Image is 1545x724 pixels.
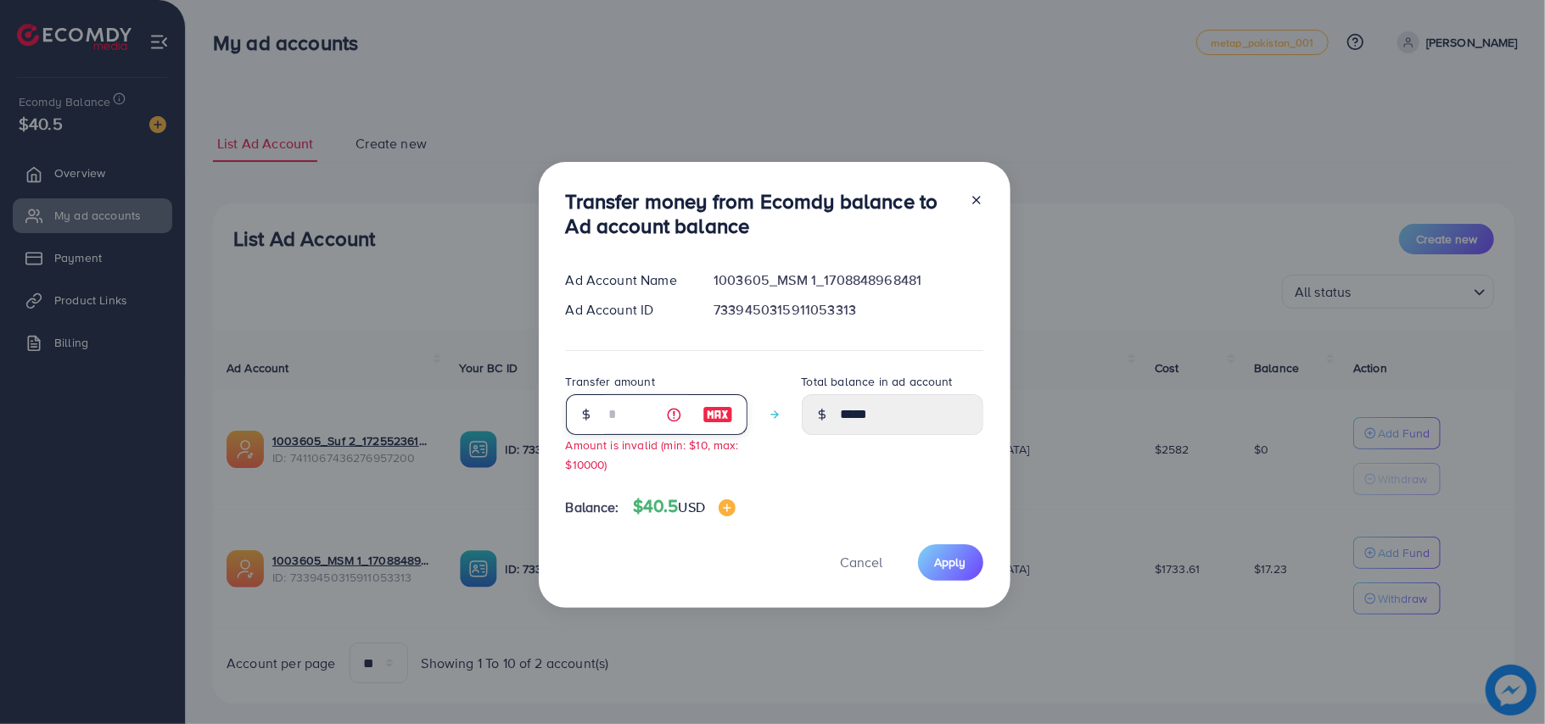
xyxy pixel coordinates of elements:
[719,499,736,516] img: image
[700,270,996,290] div: 1003605_MSM 1_1708848968481
[679,498,705,516] span: USD
[935,554,966,571] span: Apply
[566,498,619,517] span: Balance:
[566,437,739,472] small: Amount is invalid (min: $10, max: $10000)
[552,300,701,320] div: Ad Account ID
[802,373,953,390] label: Total balance in ad account
[552,270,701,290] div: Ad Account Name
[633,496,736,517] h4: $40.5
[841,553,883,571] span: Cancel
[700,300,996,320] div: 7339450315911053313
[703,404,733,425] img: image
[566,373,655,390] label: Transfer amount
[820,544,904,581] button: Cancel
[918,544,983,581] button: Apply
[566,189,956,238] h3: Transfer money from Ecomdy balance to Ad account balance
